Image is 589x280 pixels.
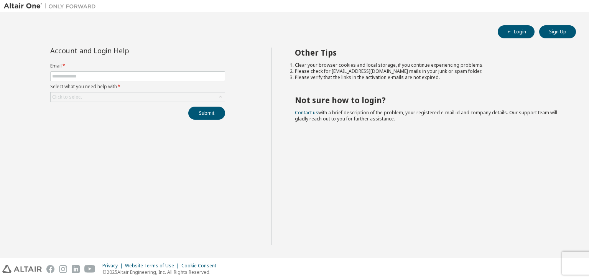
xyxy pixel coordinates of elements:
label: Email [50,63,225,69]
img: youtube.svg [84,265,95,273]
button: Sign Up [539,25,576,38]
span: with a brief description of the problem, your registered e-mail id and company details. Our suppo... [295,109,557,122]
h2: Other Tips [295,48,563,58]
p: © 2025 Altair Engineering, Inc. All Rights Reserved. [102,269,221,275]
li: Please verify that the links in the activation e-mails are not expired. [295,74,563,81]
button: Submit [188,107,225,120]
div: Click to select [52,94,82,100]
div: Account and Login Help [50,48,190,54]
img: altair_logo.svg [2,265,42,273]
div: Privacy [102,263,125,269]
img: facebook.svg [46,265,54,273]
div: Click to select [51,92,225,102]
img: instagram.svg [59,265,67,273]
img: Altair One [4,2,100,10]
div: Cookie Consent [181,263,221,269]
h2: Not sure how to login? [295,95,563,105]
button: Login [498,25,535,38]
li: Clear your browser cookies and local storage, if you continue experiencing problems. [295,62,563,68]
label: Select what you need help with [50,84,225,90]
li: Please check for [EMAIL_ADDRESS][DOMAIN_NAME] mails in your junk or spam folder. [295,68,563,74]
a: Contact us [295,109,318,116]
img: linkedin.svg [72,265,80,273]
div: Website Terms of Use [125,263,181,269]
